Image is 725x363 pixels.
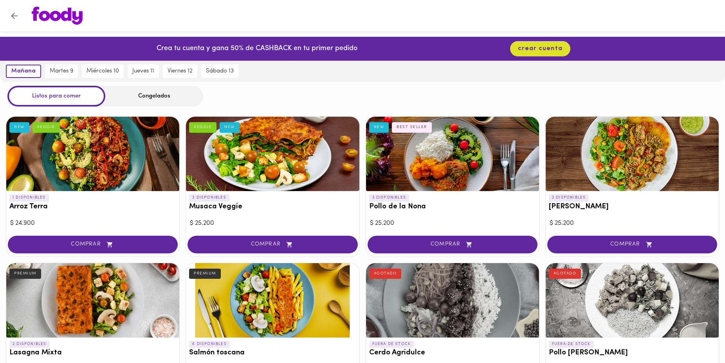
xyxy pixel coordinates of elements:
div: Arroz Terra [6,117,179,191]
button: martes 9 [45,65,78,78]
div: Salmón toscana [186,263,359,338]
h3: [PERSON_NAME] [549,203,716,211]
div: Pollo Tikka Massala [546,263,719,338]
button: jueves 11 [128,65,159,78]
div: Listos para comer [7,86,105,107]
div: NEW [369,122,389,132]
div: AGOTADO [369,269,402,279]
span: COMPRAR [377,241,528,248]
span: miércoles 10 [87,68,119,75]
button: mañana [6,65,41,78]
div: Arroz chaufa [546,117,719,191]
div: Musaca Veggie [186,117,359,191]
span: martes 9 [50,68,73,75]
div: $ 24.900 [10,219,175,228]
div: VEGGIE [189,122,216,132]
h3: Pollo de la Nona [369,203,536,211]
span: COMPRAR [197,241,348,248]
h3: Lasagna Mixta [9,349,176,357]
span: jueves 11 [132,68,154,75]
div: BEST SELLER [392,122,432,132]
p: Crea tu cuenta y gana 50% de CASHBACK en tu primer pedido [157,44,357,54]
span: viernes 12 [168,68,193,75]
h3: Salmón toscana [189,349,356,357]
p: FUERA DE STOCK [369,341,414,348]
button: crear cuenta [510,41,570,56]
p: 2 DISPONIBLES [549,194,589,201]
span: sábado 13 [206,68,234,75]
div: NEW [9,122,29,132]
span: mañana [11,68,36,75]
h3: Musaca Veggie [189,203,356,211]
div: Lasagna Mixta [6,263,179,338]
p: FUERA DE STOCK [549,341,594,348]
button: COMPRAR [547,236,717,253]
button: miércoles 10 [82,65,124,78]
p: 6 DISPONIBLES [189,341,230,348]
span: crear cuenta [518,45,563,52]
button: viernes 12 [163,65,197,78]
span: COMPRAR [18,241,168,248]
button: COMPRAR [8,236,178,253]
button: Volver [5,6,24,25]
div: $ 25.200 [370,219,535,228]
div: NEW [220,122,240,132]
p: 2 DISPONIBLES [9,341,50,348]
div: PREMIUM [189,269,221,279]
button: COMPRAR [368,236,537,253]
p: 3 DISPONIBLES [369,194,409,201]
h3: Arroz Terra [9,203,176,211]
h3: Pollo [PERSON_NAME] [549,349,716,357]
button: COMPRAR [188,236,357,253]
div: Pollo de la Nona [366,117,539,191]
button: sábado 13 [201,65,238,78]
p: 1 DISPONIBLES [9,194,49,201]
h3: Cerdo Agridulce [369,349,536,357]
div: Congelados [105,86,203,107]
img: logo.png [32,7,83,25]
span: COMPRAR [557,241,707,248]
div: $ 25.200 [190,219,355,228]
div: $ 25.200 [550,219,715,228]
iframe: Messagebird Livechat Widget [680,318,717,355]
p: 3 DISPONIBLES [189,194,229,201]
div: Cerdo Agridulce [366,263,539,338]
div: VEGGIE [32,122,60,132]
div: PREMIUM [9,269,41,279]
div: AGOTADO [549,269,581,279]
